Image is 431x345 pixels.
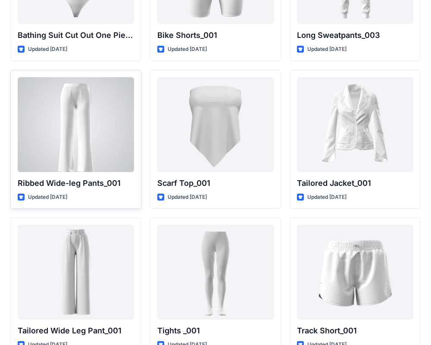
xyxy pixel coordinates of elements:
p: Long Sweatpants_003 [297,29,413,41]
p: Tailored Jacket_001 [297,177,413,189]
p: Bathing Suit Cut Out One Piece_001 [18,29,134,41]
p: Bike Shorts_001 [157,29,274,41]
p: Updated [DATE] [307,193,347,202]
p: Ribbed Wide-leg Pants_001 [18,177,134,189]
a: Track Short_001 [297,225,413,320]
p: Scarf Top_001 [157,177,274,189]
p: Tailored Wide Leg Pant_001 [18,325,134,337]
a: Scarf Top_001 [157,77,274,172]
a: Tailored Jacket_001 [297,77,413,172]
a: Tights _001 [157,225,274,320]
p: Updated [DATE] [168,45,207,54]
a: Ribbed Wide-leg Pants_001 [18,77,134,172]
a: Tailored Wide Leg Pant_001 [18,225,134,320]
p: Updated [DATE] [168,193,207,202]
p: Updated [DATE] [307,45,347,54]
p: Tights _001 [157,325,274,337]
p: Updated [DATE] [28,193,67,202]
p: Updated [DATE] [28,45,67,54]
p: Track Short_001 [297,325,413,337]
